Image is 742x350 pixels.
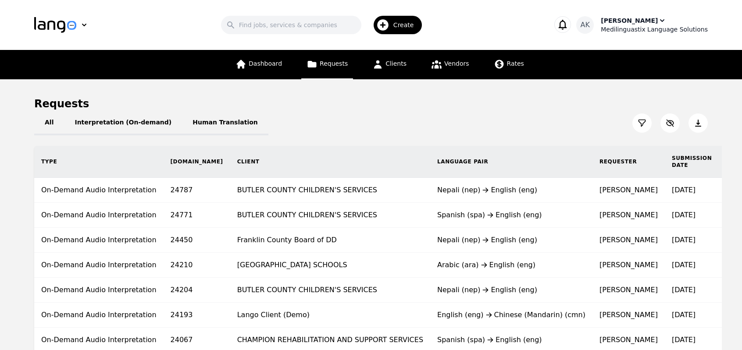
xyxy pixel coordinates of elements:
span: Create [393,21,420,29]
td: Lango Client (Demo) [230,303,430,328]
td: Franklin County Board of DD [230,228,430,253]
button: Create [361,12,428,38]
th: Language Pair [430,146,592,178]
td: 24204 [164,278,230,303]
time: [DATE] [672,186,696,194]
button: AK[PERSON_NAME]Medilinguastix Language Solutions [576,16,708,34]
span: Clients [385,60,407,67]
time: [DATE] [672,236,696,244]
a: Requests [301,50,353,79]
button: Filter [632,113,652,133]
time: [DATE] [672,286,696,294]
td: 24210 [164,253,230,278]
td: 24193 [164,303,230,328]
td: 24771 [164,203,230,228]
td: [PERSON_NAME] [592,203,665,228]
time: [DATE] [672,311,696,319]
td: 24787 [164,178,230,203]
td: [PERSON_NAME] [592,178,665,203]
span: AK [581,20,590,30]
input: Find jobs, services & companies [221,16,361,34]
td: [PERSON_NAME] [592,253,665,278]
td: BUTLER COUNTY CHILDREN'S SERVICES [230,178,430,203]
td: On-Demand Audio Interpretation [34,178,164,203]
td: BUTLER COUNTY CHILDREN'S SERVICES [230,203,430,228]
td: [PERSON_NAME] [592,228,665,253]
td: On-Demand Audio Interpretation [34,253,164,278]
td: On-Demand Audio Interpretation [34,228,164,253]
h1: Requests [34,97,89,111]
td: [PERSON_NAME] [592,303,665,328]
div: Nepali (nep) English (eng) [437,235,585,245]
td: On-Demand Audio Interpretation [34,278,164,303]
div: Nepali (nep) English (eng) [437,285,585,295]
td: [GEOGRAPHIC_DATA] SCHOOLS [230,253,430,278]
td: 24450 [164,228,230,253]
time: [DATE] [672,261,696,269]
td: [PERSON_NAME] [592,278,665,303]
span: Rates [507,60,524,67]
img: Logo [34,17,76,33]
button: All [34,111,64,135]
time: [DATE] [672,211,696,219]
div: Arabic (ara) English (eng) [437,260,585,270]
a: Dashboard [230,50,287,79]
th: Type [34,146,164,178]
time: [DATE] [672,336,696,344]
button: Customize Column View [660,113,680,133]
div: Nepali (nep) English (eng) [437,185,585,195]
a: Rates [489,50,529,79]
div: English (eng) Chinese (Mandarin) (cmn) [437,310,585,320]
td: On-Demand Audio Interpretation [34,303,164,328]
td: BUTLER COUNTY CHILDREN'S SERVICES [230,278,430,303]
span: Dashboard [249,60,282,67]
td: On-Demand Audio Interpretation [34,203,164,228]
div: Spanish (spa) English (eng) [437,335,585,345]
span: Requests [320,60,348,67]
div: [PERSON_NAME] [601,16,658,25]
th: Client [230,146,430,178]
button: Human Translation [182,111,268,135]
div: Medilinguastix Language Solutions [601,25,708,34]
th: Requester [592,146,665,178]
th: Submission Date [665,146,719,178]
a: Vendors [426,50,474,79]
button: Export Jobs [688,113,708,133]
div: Spanish (spa) English (eng) [437,210,585,220]
button: Interpretation (On-demand) [64,111,182,135]
span: Vendors [444,60,469,67]
a: Clients [367,50,412,79]
th: [DOMAIN_NAME] [164,146,230,178]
